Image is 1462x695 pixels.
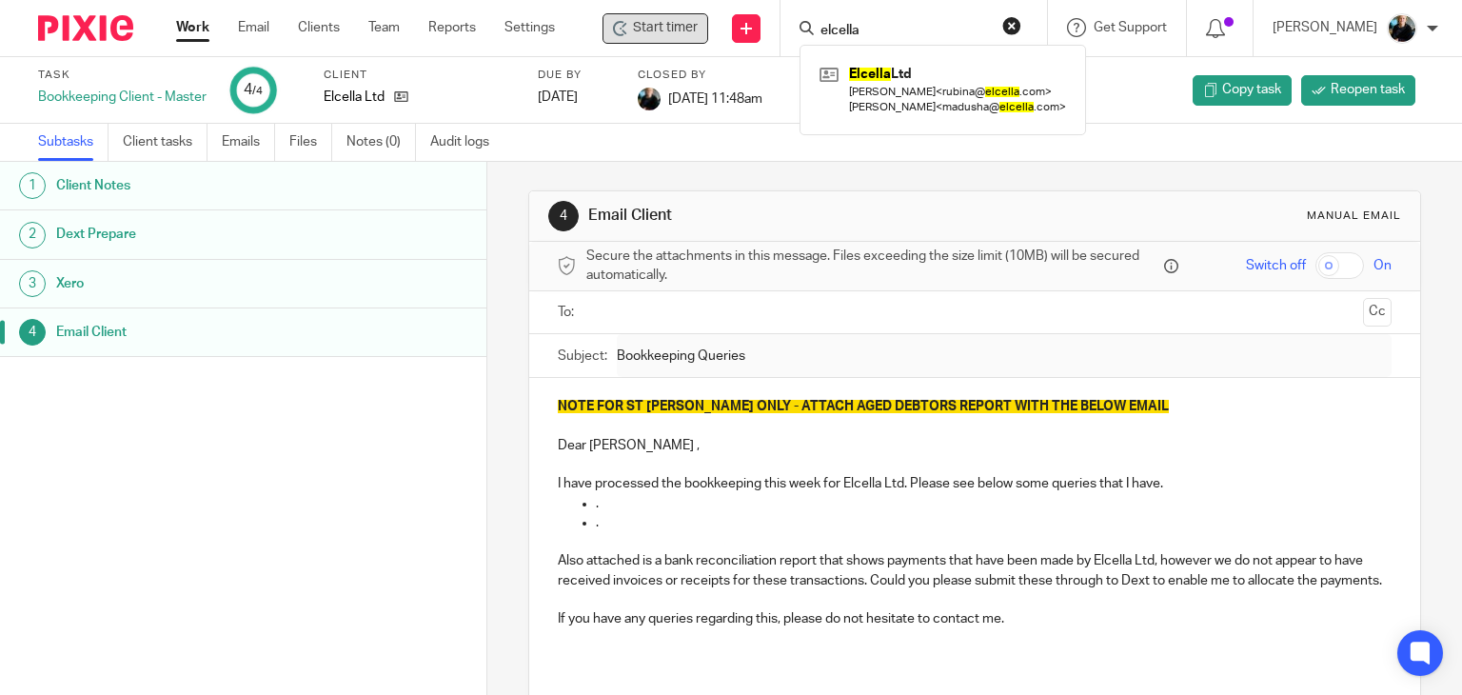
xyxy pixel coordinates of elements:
label: Task [38,68,207,83]
a: Reports [428,18,476,37]
a: Notes (0) [346,124,416,161]
label: Closed by [638,68,762,83]
img: nicky-partington.jpg [638,88,661,110]
p: . [596,494,1393,513]
small: /4 [252,86,263,96]
div: 4 [19,319,46,346]
label: Due by [538,68,614,83]
a: Email [238,18,269,37]
a: Files [289,124,332,161]
div: 4 [244,79,263,101]
a: Subtasks [38,124,109,161]
span: Get Support [1094,21,1167,34]
label: Client [324,68,514,83]
a: Reopen task [1301,75,1415,106]
span: NOTE FOR ST [PERSON_NAME] ONLY - ATTACH AGED DEBTORS REPORT WITH THE BELOW EMAIL [558,400,1169,413]
a: Clients [298,18,340,37]
a: Settings [504,18,555,37]
p: Elcella Ltd [324,88,385,107]
p: [PERSON_NAME] [1273,18,1377,37]
span: Secure the attachments in this message. Files exceeding the size limit (10MB) will be secured aut... [586,247,1160,286]
a: Emails [222,124,275,161]
p: I have processed the bookkeeping this week for Elcella Ltd. Please see below some queries that I ... [558,474,1393,493]
button: Clear [1002,16,1021,35]
div: 1 [19,172,46,199]
span: Switch off [1246,256,1306,275]
img: Pixie [38,15,133,41]
div: 2 [19,222,46,248]
span: Start timer [633,18,698,38]
div: Bookkeeping Client - Master [38,88,207,107]
button: Cc [1363,298,1392,327]
div: 3 [19,270,46,297]
span: [DATE] 11:48am [668,91,762,105]
h1: Email Client [588,206,1015,226]
a: Work [176,18,209,37]
input: Search [819,23,990,40]
span: On [1373,256,1392,275]
p: Dear [PERSON_NAME] , [558,436,1393,455]
span: Reopen task [1331,80,1405,99]
div: 4 [548,201,579,231]
span: Copy task [1222,80,1281,99]
a: Copy task [1193,75,1292,106]
h1: Client Notes [56,171,330,200]
p: . [596,513,1393,532]
div: [DATE] [538,88,614,107]
h1: Dext Prepare [56,220,330,248]
label: To: [558,303,579,322]
label: Subject: [558,347,607,366]
a: Team [368,18,400,37]
div: Manual email [1307,208,1401,224]
a: Client tasks [123,124,207,161]
p: If you have any queries regarding this, please do not hesitate to contact me. [558,609,1393,628]
img: nicky-partington.jpg [1387,13,1417,44]
p: Also attached is a bank reconciliation report that shows payments that have been made by Elcella ... [558,551,1393,590]
div: Elcella Ltd - Bookkeeping Client - Master [603,13,708,44]
h1: Email Client [56,318,330,347]
a: Audit logs [430,124,504,161]
h1: Xero [56,269,330,298]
